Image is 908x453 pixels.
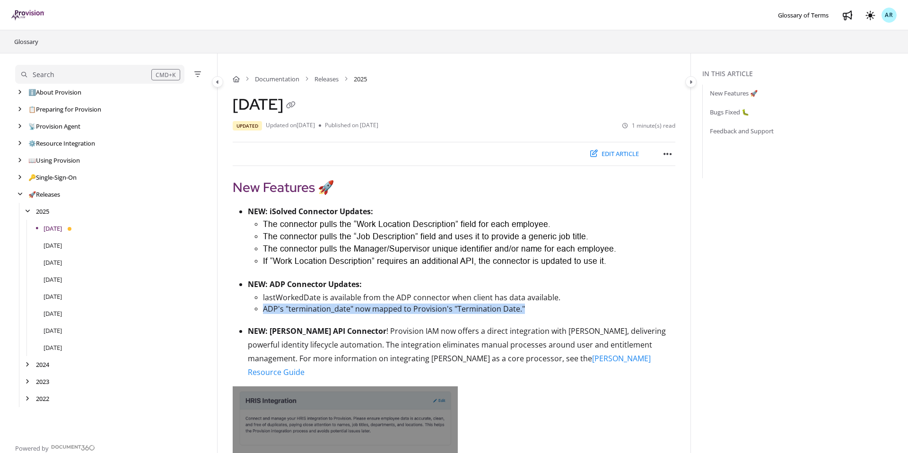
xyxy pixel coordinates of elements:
[863,8,878,23] button: Theme options
[263,220,550,229] span: The connector pulls the “Work Location Description” field for each employee.
[584,146,645,162] button: Edit article
[270,326,386,336] strong: [PERSON_NAME] API Connector
[28,87,81,97] a: About Provision
[354,74,367,84] span: 2025
[233,74,240,84] a: Home
[28,173,77,182] a: Single-Sign-On
[151,69,180,80] div: CMD+K
[283,98,298,113] button: Copy link of August 2025
[28,122,80,131] a: Provision Agent
[233,121,262,131] span: Updated
[270,206,373,217] strong: iSolved Connector Updates:
[248,206,268,217] strong: NEW:
[36,360,49,369] a: 2024
[263,304,675,314] p: ADP's "termination_date" now mapped to Provision's "Termination Date."
[36,207,49,216] a: 2025
[44,275,62,284] a: May 2025
[28,190,36,199] span: 🚀
[11,10,45,21] a: Project logo
[248,279,268,289] strong: NEW:
[248,353,651,377] a: [PERSON_NAME] Resource Guide
[192,69,203,80] button: Filter
[28,105,101,114] a: Preparing for Provision
[660,146,675,161] button: Article more options
[15,88,25,97] div: arrow
[882,8,897,23] button: AR
[212,76,223,87] button: Category toggle
[33,70,54,80] div: Search
[15,190,25,199] div: arrow
[15,444,49,453] span: Powered by
[28,88,36,96] span: ℹ️
[263,292,675,303] p: lastWorkedDate is available from the ADP connector when client has data available.
[23,207,32,216] div: arrow
[270,279,362,289] strong: ADP Connector Updates:
[314,74,339,84] a: Releases
[44,343,62,352] a: January 2025
[266,121,319,131] li: Updated on [DATE]
[28,122,36,131] span: 📡
[28,156,36,165] span: 📖
[710,107,749,117] a: Bugs Fixed 🐛
[15,105,25,114] div: arrow
[36,394,49,403] a: 2022
[702,69,904,79] div: In this article
[710,88,758,98] a: New Features 🚀
[248,324,675,379] p: ! Provision IAM now offers a direct integration with [PERSON_NAME], delivering powerful identity ...
[233,177,675,197] h2: New Features 🚀
[15,173,25,182] div: arrow
[44,292,62,301] a: April 2025
[263,244,616,253] span: The connector pulls the Manager/Supervisor unique identifier and/or name for each employee.
[28,190,60,199] a: Releases
[28,139,36,148] span: ⚙️
[23,360,32,369] div: arrow
[710,126,774,136] a: Feedback and Support
[44,241,62,250] a: July 2025
[685,76,697,87] button: Category toggle
[778,11,829,19] span: Glossary of Terms
[28,105,36,113] span: 📋
[15,139,25,148] div: arrow
[23,394,32,403] div: arrow
[840,8,855,23] a: Whats new
[319,121,378,131] li: Published on [DATE]
[263,257,606,266] span: If “Work Location Description” requires an additional API, the connector is updated to use it.
[15,156,25,165] div: arrow
[263,232,588,241] span: The connector pulls the “Job Description” field and uses it to provide a generic job title.
[36,377,49,386] a: 2023
[622,122,675,131] li: 1 minute(s) read
[255,74,299,84] a: Documentation
[233,95,298,113] h1: [DATE]
[44,326,62,335] a: February 2025
[15,442,95,453] a: Powered by Document360 - opens in a new tab
[23,377,32,386] div: arrow
[248,326,268,336] strong: NEW:
[51,445,95,451] img: Document360
[11,10,45,20] img: brand logo
[15,122,25,131] div: arrow
[44,258,62,267] a: June 2025
[44,309,62,318] a: March 2025
[885,11,893,20] span: AR
[28,173,36,182] span: 🔑
[44,224,62,233] a: August 2025
[15,65,184,84] button: Search
[28,139,95,148] a: Resource Integration
[28,156,80,165] a: Using Provision
[13,36,39,47] a: Glossary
